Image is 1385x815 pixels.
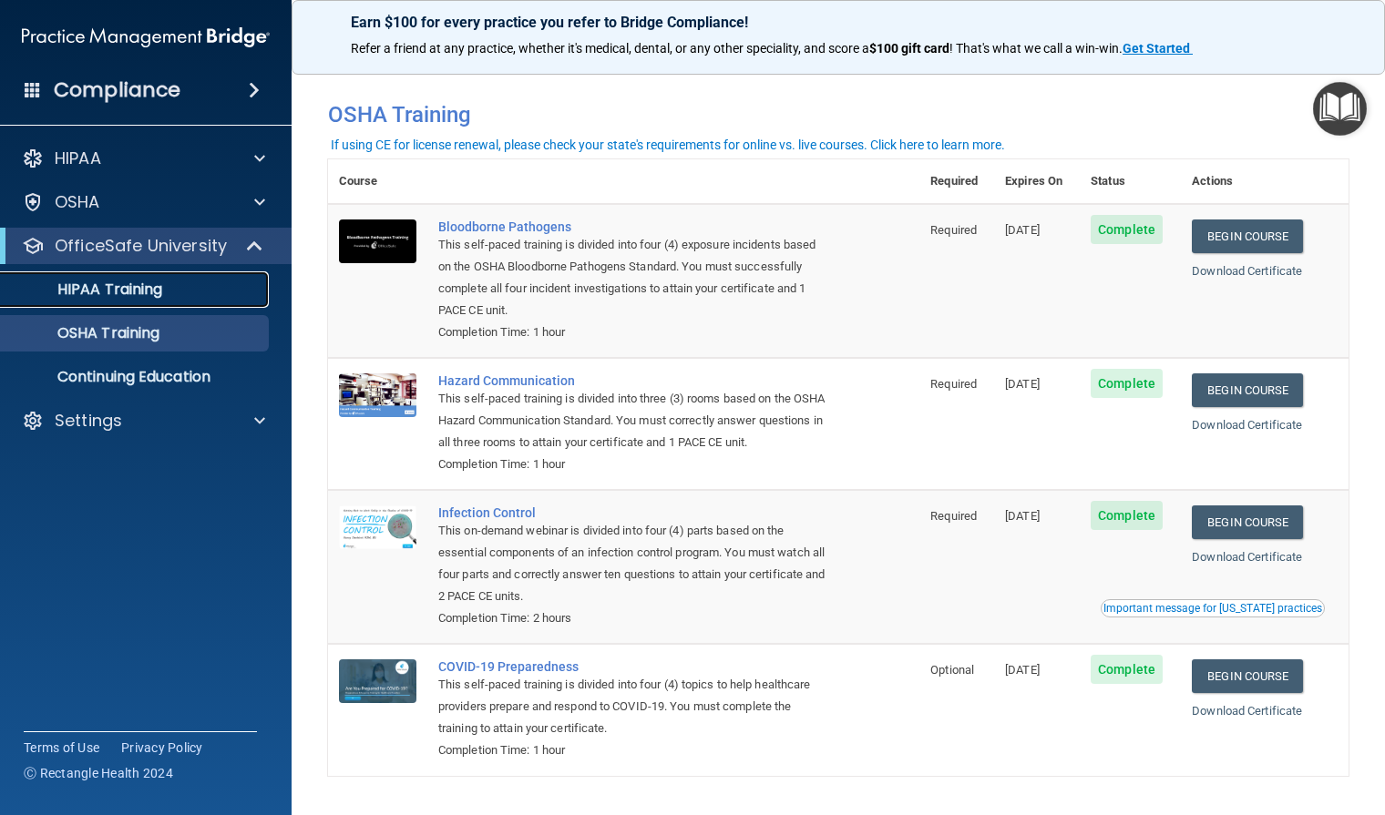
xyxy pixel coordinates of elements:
[930,223,977,237] span: Required
[24,764,173,782] span: Ⓒ Rectangle Health 2024
[930,663,974,677] span: Optional
[949,41,1123,56] span: ! That's what we call a win-win.
[24,739,99,757] a: Terms of Use
[1192,704,1302,718] a: Download Certificate
[351,41,869,56] span: Refer a friend at any practice, whether it's medical, dental, or any other speciality, and score a
[438,505,828,520] a: Infection Control
[328,159,427,204] th: Course
[1091,655,1163,684] span: Complete
[1091,215,1163,244] span: Complete
[22,235,264,257] a: OfficeSafe University
[1192,659,1303,693] a: Begin Course
[54,77,180,103] h4: Compliance
[1313,82,1367,136] button: Open Resource Center
[351,14,1326,31] p: Earn $100 for every practice you refer to Bridge Compliance!
[22,410,265,432] a: Settings
[55,235,227,257] p: OfficeSafe University
[1123,41,1190,56] strong: Get Started
[1005,509,1040,523] span: [DATE]
[930,509,977,523] span: Required
[1123,41,1193,56] a: Get Started
[22,191,265,213] a: OSHA
[328,102,1349,127] h4: OSHA Training
[438,520,828,607] div: This on-demand webinar is divided into four (4) parts based on the essential components of an inf...
[121,739,203,757] a: Privacy Policy
[1192,373,1303,407] a: Begin Course
[438,321,828,343] div: Completion Time: 1 hour
[994,159,1080,204] th: Expires On
[12,324,159,342] p: OSHA Training
[1005,663,1040,677] span: [DATE]
[930,377,977,391] span: Required
[438,453,828,475] div: Completion Time: 1 hour
[438,659,828,674] a: COVID-19 Preparedness
[328,136,1008,154] button: If using CE for license renewal, please check your state's requirements for online vs. live cours...
[1091,501,1163,530] span: Complete
[1005,377,1040,391] span: [DATE]
[438,234,828,321] div: This self-paced training is divided into four (4) exposure incidents based on the OSHA Bloodborne...
[438,739,828,761] div: Completion Time: 1 hour
[1192,418,1302,432] a: Download Certificate
[438,607,828,629] div: Completion Time: 2 hours
[438,388,828,453] div: This self-paced training is divided into three (3) rooms based on the OSHA Hazard Communication S...
[1192,550,1302,564] a: Download Certificate
[1091,369,1163,398] span: Complete
[331,138,1005,151] div: If using CE for license renewal, please check your state's requirements for online vs. live cours...
[1192,264,1302,278] a: Download Certificate
[1005,223,1040,237] span: [DATE]
[1181,159,1349,204] th: Actions
[1192,219,1303,253] a: Begin Course
[438,674,828,739] div: This self-paced training is divided into four (4) topics to help healthcare providers prepare and...
[12,280,162,299] p: HIPAA Training
[22,19,270,56] img: PMB logo
[55,410,122,432] p: Settings
[919,159,994,204] th: Required
[1080,159,1181,204] th: Status
[1101,599,1325,617] button: Read this if you are a dental practitioner in the state of CA
[1192,505,1303,539] a: Begin Course
[55,148,101,169] p: HIPAA
[438,219,828,234] a: Bloodborne Pathogens
[438,373,828,388] a: Hazard Communication
[869,41,949,56] strong: $100 gift card
[12,368,261,386] p: Continuing Education
[1103,603,1322,614] div: Important message for [US_STATE] practices
[22,148,265,169] a: HIPAA
[55,191,100,213] p: OSHA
